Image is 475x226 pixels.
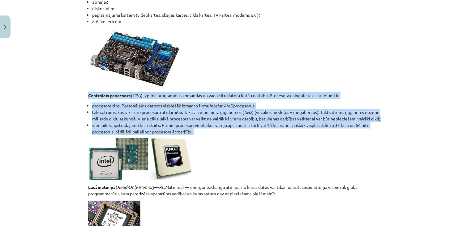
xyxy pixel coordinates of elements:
[4,25,6,29] img: icon-close-lesson-0947bae3869378f0d4975bcd49f059093ad1ed9edebbc8119c70593378902aed.svg
[117,184,155,190] em: Read-Only Memory
[92,109,387,122] li: taktsātrums, kas raksturo procesora ātrdarbību. Taktsātrumu mēra gigahercos ( ) (vecākos modeļos ...
[88,93,131,98] strong: Centrālais procesors
[209,103,219,108] em: Intel
[92,102,387,109] li: procesora tips. Personālajos datoros visbiežāk izmanto firmu un procesorus;
[88,184,387,197] p: ( — atmiņa) — energoneatkarīga atmiņa, no kuras datus var tikai nolasīt. Lasāmatmiņā visbiežāk gl...
[159,184,169,190] em: ROM
[244,109,252,115] em: GHz
[88,184,116,190] strong: Lasāmatmiņa
[92,12,387,18] li: paplašinājuma kartēm (videokartes, skaņas kartes, tīkla kartes, TV kartes, modems u.c.);
[132,93,141,98] em: CPU
[88,92,387,99] p: ( ) izpilda programmas komandas un vada citu datora ierīču darbību. Procesora galvenie raksturlie...
[92,18,387,25] li: ārējām ierīcēm.
[92,122,387,135] li: vienlaikus apstrādājamo bitu skaits. Pirmie procesori vienlaikus varēja apstrādāt tikai 8 vai 16 ...
[224,103,233,108] em: AMD
[92,5,387,12] li: diskdziņiem;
